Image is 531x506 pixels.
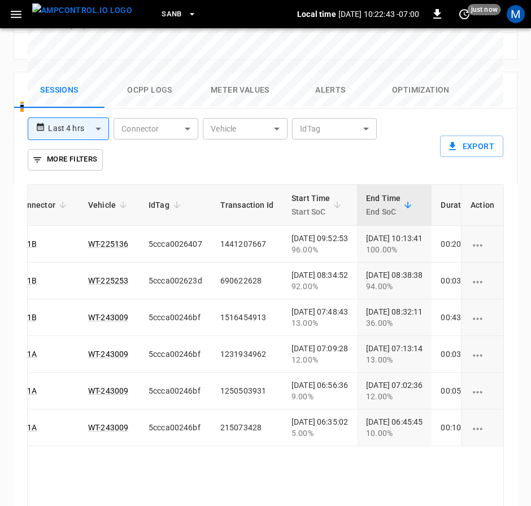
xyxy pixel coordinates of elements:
[140,373,211,409] td: 5ccca00246bf
[461,185,503,226] th: Action
[471,312,494,323] div: charging session options
[285,72,376,108] button: Alerts
[366,205,401,219] p: End SoC
[195,72,285,108] button: Meter Values
[291,428,348,439] div: 5.00%
[441,198,487,212] span: Duration
[432,409,496,446] td: 00:10:43
[432,336,496,373] td: 00:03:46
[14,72,105,108] button: Sessions
[291,380,348,402] div: [DATE] 06:56:36
[291,205,330,219] p: Start SoC
[211,185,282,226] th: Transaction Id
[48,118,109,139] div: Last 4 hrs
[291,354,348,365] div: 12.00%
[18,198,70,212] span: Connector
[105,72,195,108] button: Ocpp logs
[140,409,211,446] td: 5ccca00246bf
[88,313,128,322] a: WT-243009
[291,317,348,329] div: 13.00%
[140,299,211,336] td: 5ccca00246bf
[366,191,415,219] span: End TimeEnd SoC
[366,391,423,402] div: 12.00%
[432,373,496,409] td: 00:05:59
[471,422,494,433] div: charging session options
[468,4,501,15] span: just now
[471,238,494,250] div: charging session options
[432,299,496,336] td: 00:43:27
[140,336,211,373] td: 5ccca00246bf
[291,391,348,402] div: 9.00%
[88,350,128,359] a: WT-243009
[366,354,423,365] div: 13.00%
[162,8,182,21] span: SanB
[440,136,503,157] button: Export
[471,348,494,360] div: charging session options
[297,8,336,20] p: Local time
[366,428,423,439] div: 10.00%
[291,343,348,365] div: [DATE] 07:09:28
[366,191,401,219] div: End Time
[291,306,348,329] div: [DATE] 07:48:43
[291,416,348,439] div: [DATE] 06:35:02
[88,386,128,395] a: WT-243009
[28,149,103,171] button: More Filters
[366,306,423,329] div: [DATE] 08:32:11
[211,299,282,336] td: 1516454913
[149,198,184,212] span: IdTag
[211,373,282,409] td: 1250503931
[32,3,132,18] img: ampcontrol.io logo
[291,191,330,219] div: Start Time
[366,416,423,439] div: [DATE] 06:45:45
[88,198,130,212] span: Vehicle
[88,423,128,432] a: WT-243009
[157,3,201,25] button: SanB
[366,343,423,365] div: [DATE] 07:13:14
[366,380,423,402] div: [DATE] 07:02:36
[376,72,466,108] button: Optimization
[291,191,345,219] span: Start TimeStart SoC
[471,385,494,396] div: charging session options
[338,8,419,20] p: [DATE] 10:22:43 -07:00
[507,5,525,23] div: profile-icon
[471,275,494,286] div: charging session options
[455,5,473,23] button: set refresh interval
[211,336,282,373] td: 1231934962
[366,317,423,329] div: 36.00%
[211,409,282,446] td: 215073428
